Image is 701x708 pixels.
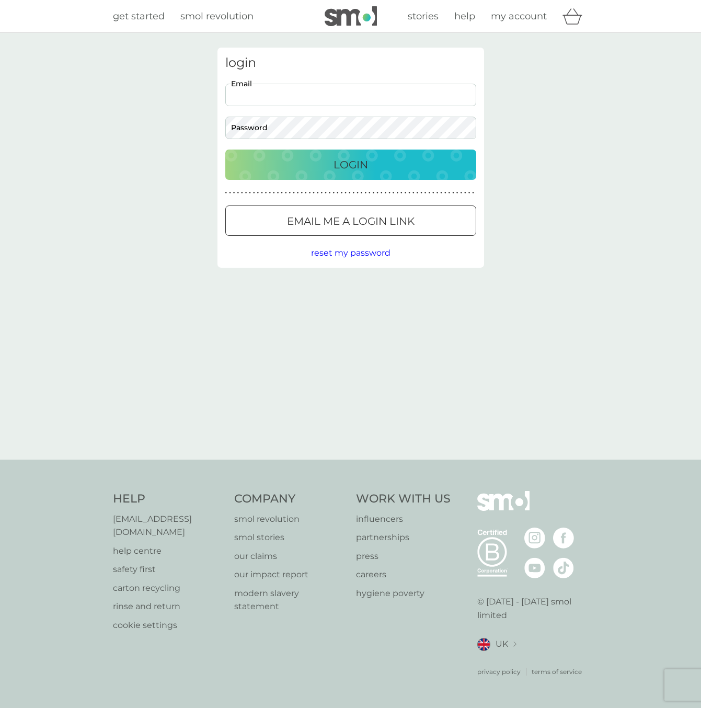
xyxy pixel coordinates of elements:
span: get started [113,10,165,22]
img: visit the smol Facebook page [553,528,574,549]
p: ● [420,190,422,196]
p: ● [393,190,395,196]
p: ● [436,190,439,196]
a: press [356,550,451,563]
a: partnerships [356,531,451,544]
h4: Help [113,491,224,507]
p: ● [400,190,403,196]
h3: login [225,55,476,71]
p: ● [373,190,375,196]
a: smol stories [234,531,346,544]
p: ● [428,190,430,196]
p: ● [229,190,231,196]
p: ● [321,190,323,196]
p: ● [464,190,466,196]
a: rinse and return [113,600,224,613]
p: ● [269,190,271,196]
p: ● [257,190,259,196]
a: our impact report [234,568,346,581]
p: ● [332,190,335,196]
a: influencers [356,512,451,526]
img: select a new location [513,642,516,647]
p: ● [285,190,287,196]
a: carton recycling [113,581,224,595]
a: my account [491,9,547,24]
p: ● [349,190,351,196]
p: ● [273,190,275,196]
p: ● [245,190,247,196]
p: ● [337,190,339,196]
a: careers [356,568,451,581]
p: ● [408,190,410,196]
p: ● [405,190,407,196]
p: ● [253,190,255,196]
p: Email me a login link [287,213,415,230]
p: ● [424,190,427,196]
a: help centre [113,544,224,558]
p: ● [241,190,243,196]
p: ● [289,190,291,196]
p: ● [396,190,398,196]
a: privacy policy [477,667,521,677]
p: ● [329,190,331,196]
p: modern slavery statement [234,587,346,613]
a: get started [113,9,165,24]
p: our claims [234,550,346,563]
img: smol [325,6,377,26]
p: ● [325,190,327,196]
p: ● [381,190,383,196]
img: visit the smol Tiktok page [553,557,574,578]
button: Login [225,150,476,180]
p: ● [309,190,311,196]
span: help [454,10,475,22]
p: ● [317,190,319,196]
p: ● [432,190,434,196]
img: visit the smol Youtube page [524,557,545,578]
p: ● [301,190,303,196]
p: ● [277,190,279,196]
button: Email me a login link [225,205,476,236]
p: hygiene poverty [356,587,451,600]
p: ● [237,190,239,196]
p: ● [369,190,371,196]
p: ● [344,190,347,196]
p: ● [281,190,283,196]
p: ● [357,190,359,196]
p: ● [376,190,378,196]
span: smol revolution [180,10,254,22]
p: ● [364,190,366,196]
div: basket [562,6,589,27]
p: © [DATE] - [DATE] smol limited [477,595,589,622]
a: cookie settings [113,619,224,632]
a: safety first [113,563,224,576]
p: ● [225,190,227,196]
p: ● [468,190,470,196]
p: ● [444,190,446,196]
p: ● [456,190,458,196]
p: smol revolution [234,512,346,526]
p: ● [297,190,299,196]
a: terms of service [532,667,582,677]
img: smol [477,491,530,527]
a: smol revolution [180,9,254,24]
p: ● [417,190,419,196]
p: ● [265,190,267,196]
p: ● [249,190,251,196]
p: ● [449,190,451,196]
p: ● [412,190,415,196]
p: ● [385,190,387,196]
span: UK [496,637,508,651]
button: reset my password [311,246,390,260]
